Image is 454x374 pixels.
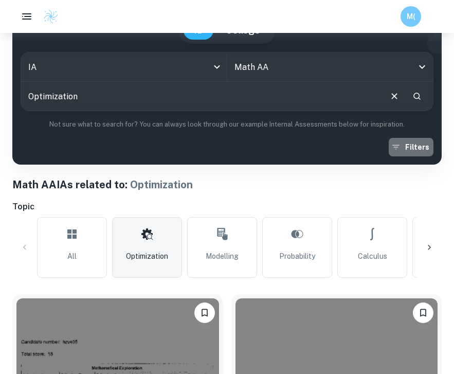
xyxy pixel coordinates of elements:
[413,302,433,323] button: Bookmark
[43,9,59,24] img: Clastify logo
[405,11,417,22] h6: M(
[385,86,404,106] button: Clear
[358,251,387,262] span: Calculus
[415,60,429,74] button: Open
[21,82,380,111] input: E.g. modelling a logo, player arrangements, shape of an egg...
[408,87,426,105] button: Search
[279,251,315,262] span: Probability
[12,201,442,213] h6: Topic
[21,119,433,130] p: Not sure what to search for? You can always look through our example Internal Assessments below f...
[21,52,227,81] div: IA
[206,251,239,262] span: Modelling
[401,6,421,27] button: M(
[194,302,215,323] button: Bookmark
[126,251,168,262] span: Optimization
[389,138,433,156] button: Filters
[67,251,77,262] span: All
[12,177,442,192] h1: Math AA IAs related to:
[130,179,193,191] span: Optimization
[37,9,59,24] a: Clastify logo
